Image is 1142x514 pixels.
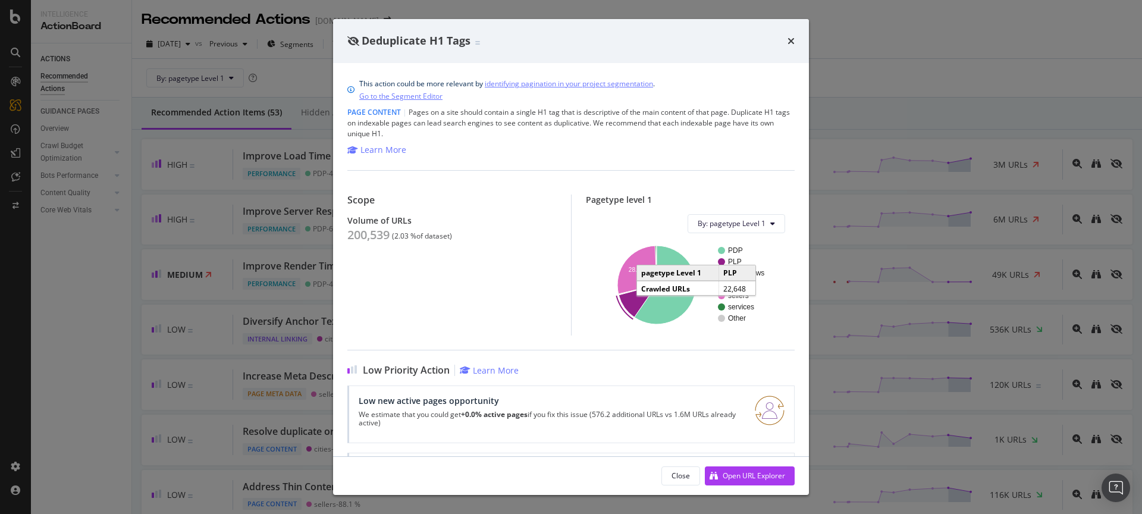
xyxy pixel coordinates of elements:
[362,33,470,48] span: Deduplicate H1 Tags
[347,228,390,242] div: 200,539
[333,19,809,495] div: modal
[728,258,742,266] text: PLP
[347,195,557,206] div: Scope
[475,41,480,45] img: Equal
[672,289,688,295] text: 59.6%
[728,314,746,322] text: Other
[359,410,741,427] p: We estimate that you could get if you fix this issue (576.2 additional URLs vs 1.6M URLs already ...
[672,471,690,481] div: Close
[586,195,795,205] div: Pagetype level 1
[595,243,781,326] svg: A chart.
[347,107,401,117] span: Page Content
[661,466,700,485] button: Close
[347,107,795,139] div: Pages on a site should contain a single H1 tag that is descriptive of the main content of that pa...
[1102,474,1130,502] div: Open Intercom Messenger
[728,303,754,311] text: services
[728,292,749,300] text: sellers
[460,365,519,376] a: Learn More
[392,232,452,240] div: ( 2.03 % of dataset )
[705,466,795,485] button: Open URL Explorer
[485,77,653,90] a: identifying pagination in your project segmentation
[788,33,795,49] div: times
[359,396,741,406] div: Low new active pages opportunity
[728,269,764,277] text: tradeshows
[347,77,795,102] div: info banner
[347,36,359,46] div: eye-slash
[359,77,655,102] div: This action could be more relevant by .
[473,365,519,376] div: Learn More
[347,215,557,225] div: Volume of URLs
[728,246,743,255] text: PDP
[363,365,450,376] span: Low Priority Action
[728,280,744,289] text: cities
[698,218,765,228] span: By: pagetype Level 1
[628,267,645,273] text: 28.1%
[688,214,785,233] button: By: pagetype Level 1
[403,107,407,117] span: |
[755,396,785,425] img: RO06QsNG.png
[359,90,443,102] a: Go to the Segment Editor
[723,471,785,481] div: Open URL Explorer
[360,144,406,156] div: Learn More
[461,409,528,419] strong: +0.0% active pages
[347,144,406,156] a: Learn More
